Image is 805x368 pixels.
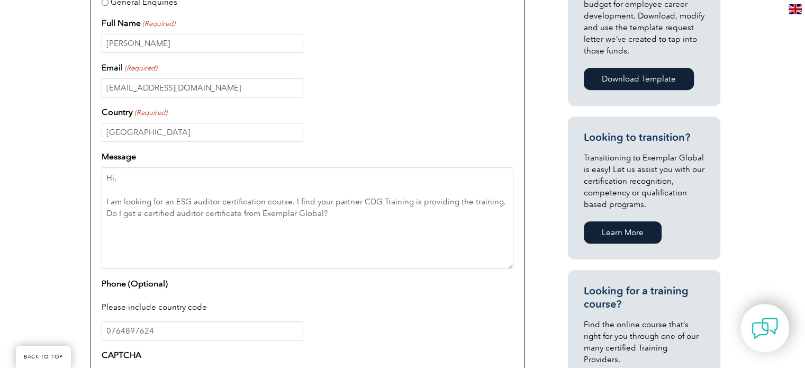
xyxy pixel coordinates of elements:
span: (Required) [133,107,167,118]
a: Download Template [584,68,694,90]
h3: Looking for a training course? [584,284,704,311]
span: (Required) [123,63,157,74]
a: BACK TO TOP [16,346,71,368]
label: Phone (Optional) [102,277,168,290]
label: Country [102,106,167,119]
img: en [789,4,802,14]
label: Message [102,150,136,163]
p: Find the online course that’s right for you through one of our many certified Training Providers. [584,319,704,365]
span: (Required) [141,19,175,29]
div: Please include country code [102,294,513,322]
img: contact-chat.png [752,315,778,342]
p: Transitioning to Exemplar Global is easy! Let us assist you with our certification recognition, c... [584,152,704,210]
label: Email [102,61,157,74]
a: Learn More [584,221,662,244]
h3: Looking to transition? [584,131,704,144]
label: Full Name [102,17,175,30]
label: CAPTCHA [102,349,141,362]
